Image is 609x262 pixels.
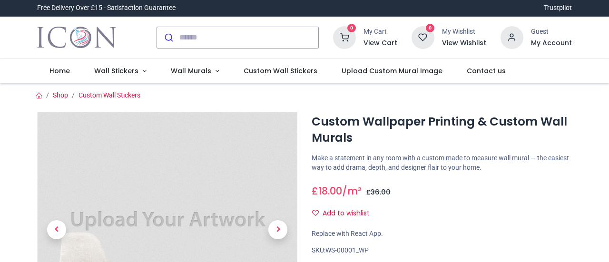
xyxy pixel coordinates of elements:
span: Custom Wall Stickers [244,66,317,76]
a: 0 [333,33,356,40]
h1: Custom Wallpaper Printing & Custom Wall Murals [312,114,572,146]
div: My Cart [363,27,397,37]
span: £ [366,187,391,197]
div: My Wishlist [442,27,486,37]
a: Wall Murals [158,59,231,84]
p: Make a statement in any room with a custom made to measure wall mural — the easiest way to add dr... [312,154,572,172]
div: SKU: [312,246,572,255]
i: Add to wishlist [312,210,319,216]
span: Contact us [467,66,506,76]
a: Logo of Icon Wall Stickers [37,24,116,51]
div: Free Delivery Over £15 - Satisfaction Guarantee [37,3,176,13]
span: Previous [47,220,66,239]
a: 0 [412,33,434,40]
a: My Account [531,39,572,48]
a: Wall Stickers [82,59,159,84]
span: 36.00 [371,187,391,197]
span: £ [312,184,342,198]
a: View Cart [363,39,397,48]
span: Wall Murals [171,66,211,76]
a: View Wishlist [442,39,486,48]
sup: 0 [426,24,435,33]
div: Guest [531,27,572,37]
span: Home [49,66,70,76]
a: Shop [53,91,68,99]
span: Next [268,220,287,239]
span: WS-00001_WP [325,246,369,254]
div: Replace with React App. [312,229,572,239]
a: Trustpilot [544,3,572,13]
span: Wall Stickers [94,66,138,76]
span: /m² [342,184,362,198]
button: Add to wishlistAdd to wishlist [312,205,378,222]
a: Custom Wall Stickers [79,91,140,99]
span: 18.00 [318,184,342,198]
button: Submit [157,27,179,48]
sup: 0 [347,24,356,33]
img: Icon Wall Stickers [37,24,116,51]
span: Upload Custom Mural Image [342,66,442,76]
